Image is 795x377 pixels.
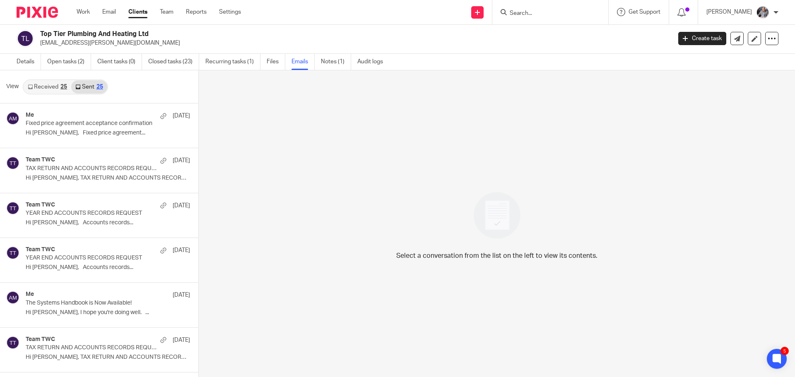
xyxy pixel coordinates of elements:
[60,84,67,90] div: 25
[6,202,19,215] img: svg%3E
[756,6,769,19] img: -%20%20-%20studio@ingrained.co.uk%20for%20%20-20220223%20at%20101413%20-%201W1A2026.jpg
[26,354,190,361] p: Hi [PERSON_NAME], TAX RETURN AND ACCOUNTS RECORDS...
[173,156,190,165] p: [DATE]
[47,54,91,70] a: Open tasks (2)
[160,8,173,16] a: Team
[509,10,583,17] input: Search
[173,291,190,299] p: [DATE]
[40,39,666,47] p: [EMAIL_ADDRESS][PERSON_NAME][DOMAIN_NAME]
[781,347,789,355] div: 5
[6,336,19,349] img: svg%3E
[357,54,389,70] a: Audit logs
[267,54,285,70] a: Files
[26,291,34,298] h4: Me
[706,8,752,16] p: [PERSON_NAME]
[96,84,103,90] div: 25
[186,8,207,16] a: Reports
[219,8,241,16] a: Settings
[24,80,71,94] a: Received25
[26,130,190,137] p: Hi [PERSON_NAME], Fixed price agreement...
[26,300,157,307] p: The Systems Handbook is Now Available!
[77,8,90,16] a: Work
[26,210,157,217] p: YEAR END ACCOUNTS RECORDS REQUEST
[26,336,55,343] h4: Team TWC
[26,120,157,127] p: Fixed price agreement acceptance confirmation
[6,112,19,125] img: svg%3E
[6,82,19,91] span: View
[26,246,55,253] h4: Team TWC
[26,156,55,163] h4: Team TWC
[17,54,41,70] a: Details
[26,165,157,172] p: TAX RETURN AND ACCOUNTS RECORDS REQUEST
[102,8,116,16] a: Email
[6,156,19,170] img: svg%3E
[26,219,190,226] p: Hi [PERSON_NAME], Accounts records...
[26,255,157,262] p: YEAR END ACCOUNTS RECORDS REQUEST
[629,9,660,15] span: Get Support
[26,344,157,351] p: TAX RETURN AND ACCOUNTS RECORDS REQUEST
[173,246,190,255] p: [DATE]
[26,202,55,209] h4: Team TWC
[321,54,351,70] a: Notes (1)
[26,309,190,316] p: Hi [PERSON_NAME], I hope you're doing well. ...
[173,112,190,120] p: [DATE]
[26,112,34,119] h4: Me
[71,80,107,94] a: Sent25
[6,246,19,259] img: svg%3E
[468,187,526,244] img: image
[40,30,541,38] h2: Top Tier Plumbing And Heating Ltd
[26,264,190,271] p: Hi [PERSON_NAME], Accounts records...
[173,336,190,344] p: [DATE]
[396,251,597,261] p: Select a conversation from the list on the left to view its contents.
[291,54,315,70] a: Emails
[26,175,190,182] p: Hi [PERSON_NAME], TAX RETURN AND ACCOUNTS RECORDS...
[128,8,147,16] a: Clients
[17,7,58,18] img: Pixie
[97,54,142,70] a: Client tasks (0)
[205,54,260,70] a: Recurring tasks (1)
[173,202,190,210] p: [DATE]
[6,291,19,304] img: svg%3E
[678,32,726,45] a: Create task
[17,30,34,47] img: svg%3E
[148,54,199,70] a: Closed tasks (23)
